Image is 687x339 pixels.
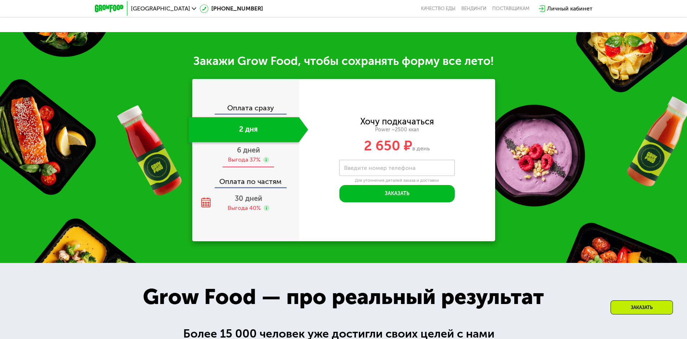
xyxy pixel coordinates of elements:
div: Оплата сразу [193,104,299,114]
div: Выгода 37% [228,156,260,164]
span: в день [412,145,430,152]
span: 6 дней [237,146,260,154]
div: Для уточнения деталей заказа и доставки [339,178,455,184]
button: Заказать [339,185,455,202]
div: Grow Food — про реальный результат [127,281,560,313]
span: 30 дней [235,194,262,203]
div: Выгода 40% [228,204,261,212]
a: Вендинги [461,6,486,12]
div: поставщикам [492,6,529,12]
div: Оплата по частям [193,171,299,187]
a: Качество еды [421,6,455,12]
div: Заказать [611,300,673,314]
div: Хочу подкачаться [360,118,434,126]
label: Введите номер телефона [344,166,415,170]
a: [PHONE_NUMBER] [200,4,263,13]
span: [GEOGRAPHIC_DATA] [131,6,190,12]
div: Личный кабинет [547,4,593,13]
div: Power ~2500 ккал [299,127,495,133]
span: 2 650 ₽ [364,137,412,154]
